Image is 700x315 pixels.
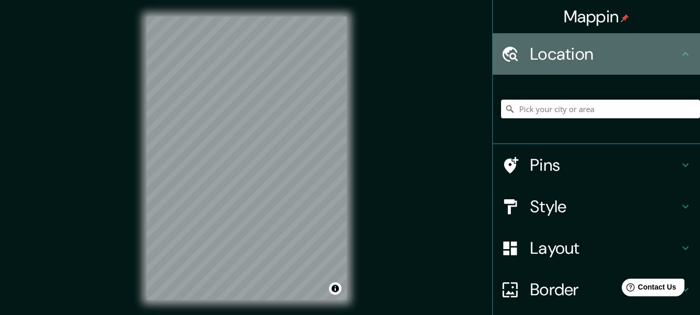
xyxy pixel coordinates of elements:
[530,155,679,175] h4: Pins
[493,144,700,186] div: Pins
[564,6,630,27] h4: Mappin
[530,238,679,258] h4: Layout
[493,227,700,269] div: Layout
[493,186,700,227] div: Style
[608,275,689,304] iframe: Help widget launcher
[493,269,700,310] div: Border
[621,14,629,22] img: pin-icon.png
[329,282,341,295] button: Toggle attribution
[530,196,679,217] h4: Style
[501,100,700,118] input: Pick your city or area
[493,33,700,75] div: Location
[530,279,679,300] h4: Border
[147,17,347,300] canvas: Map
[530,44,679,64] h4: Location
